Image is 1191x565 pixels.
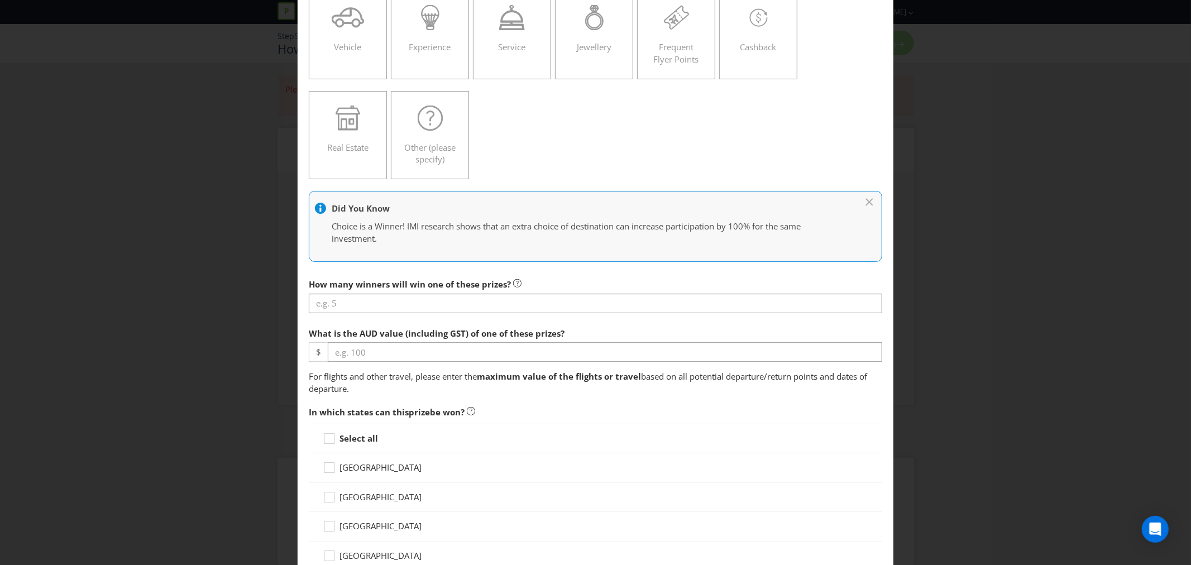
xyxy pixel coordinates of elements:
[309,371,867,394] span: based on all potential departure/return points and dates of departure.
[375,406,409,418] span: can this
[339,433,378,444] strong: Select all
[1142,516,1169,543] div: Open Intercom Messenger
[309,294,882,313] input: e.g. 5
[327,142,369,153] span: Real Estate
[339,462,422,473] span: [GEOGRAPHIC_DATA]
[328,342,882,362] input: e.g. 100
[334,41,362,52] span: Vehicle
[309,279,511,290] span: How many winners will win one of these prizes?
[654,41,699,64] span: Frequent Flyer Points
[409,41,451,52] span: Experience
[740,41,777,52] span: Cashback
[577,41,611,52] span: Jewellery
[409,406,430,418] span: prize
[309,342,328,362] span: $
[309,328,565,339] span: What is the AUD value (including GST) of one of these prizes?
[332,221,848,245] p: Choice is a Winner! IMI research shows that an extra choice of destination can increase participa...
[499,41,526,52] span: Service
[309,371,477,382] span: For flights and other travel, please enter the
[339,491,422,502] span: [GEOGRAPHIC_DATA]
[404,142,456,165] span: Other (please specify)
[309,406,373,418] span: In which states
[477,371,641,382] strong: maximum value of the flights or travel
[339,550,422,561] span: [GEOGRAPHIC_DATA]
[339,520,422,532] span: [GEOGRAPHIC_DATA]
[430,406,465,418] span: be won?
